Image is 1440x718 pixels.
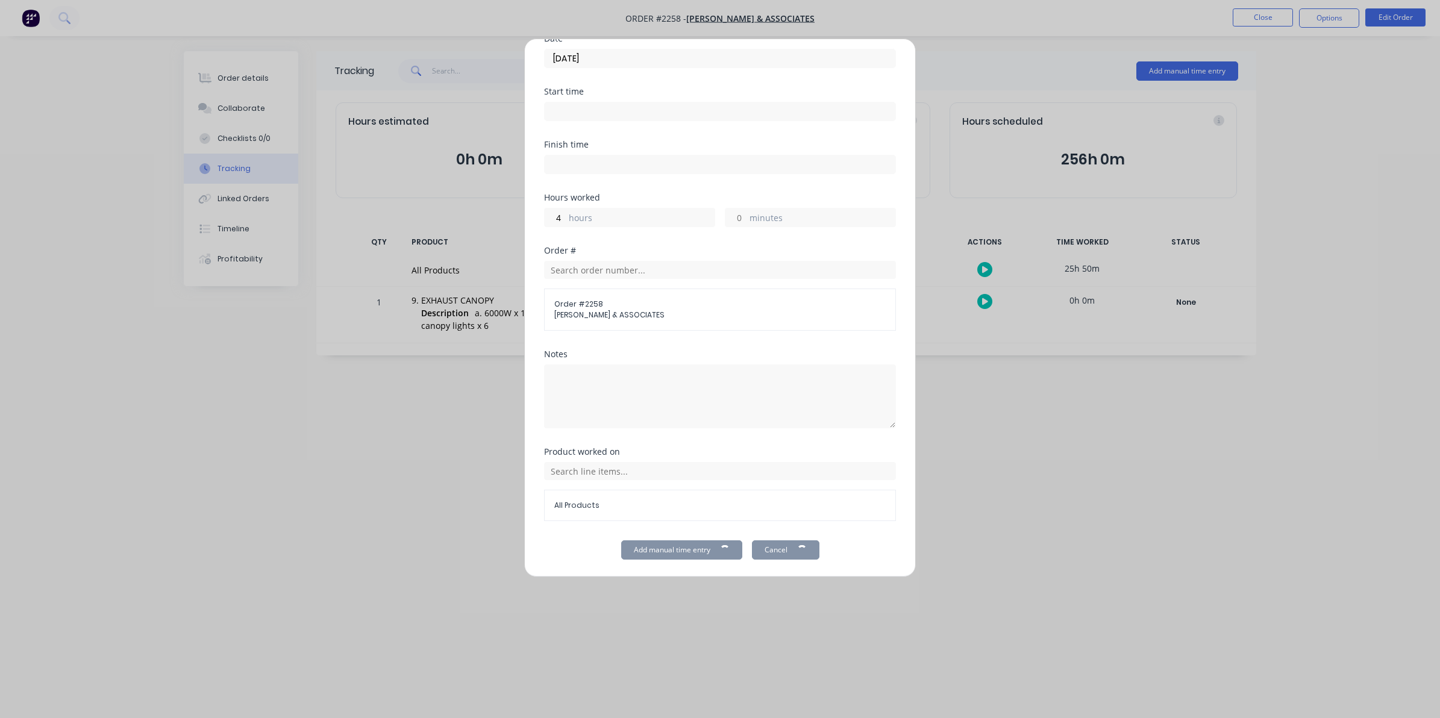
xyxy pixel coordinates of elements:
[544,448,896,456] div: Product worked on
[752,540,819,560] button: Cancel
[545,208,566,226] input: 0
[554,310,886,320] span: [PERSON_NAME] & ASSOCIATES
[544,246,896,255] div: Order #
[544,261,896,279] input: Search order number...
[544,462,896,480] input: Search line items...
[544,140,896,149] div: Finish time
[750,211,895,226] label: minutes
[569,211,715,226] label: hours
[621,540,742,560] button: Add manual time entry
[554,299,886,310] span: Order # 2258
[544,87,896,96] div: Start time
[554,500,886,511] span: All Products
[544,350,896,358] div: Notes
[544,193,896,202] div: Hours worked
[544,34,896,43] div: Date
[725,208,747,226] input: 0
